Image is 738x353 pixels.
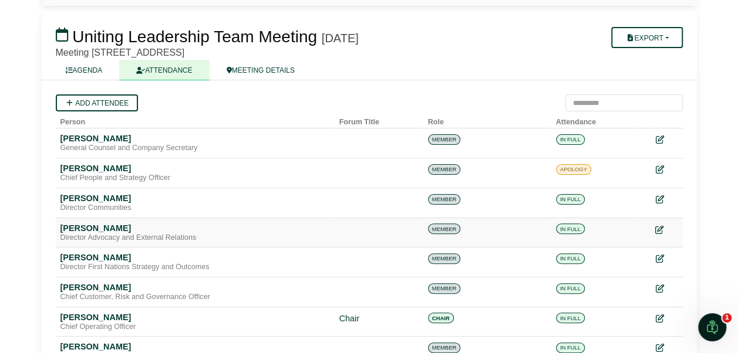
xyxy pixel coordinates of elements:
[551,111,635,128] th: Attendance
[72,28,317,46] span: Uniting Leadership Team Meeting
[60,133,330,144] div: [PERSON_NAME]
[60,282,330,293] div: [PERSON_NAME]
[656,312,678,325] div: Edit
[60,263,330,272] div: Director First Nations Strategy and Outcomes
[656,193,678,206] div: Edit
[335,111,423,128] th: Forum Title
[428,253,461,264] span: MEMBER
[656,252,678,266] div: Edit
[556,134,585,145] span: IN FULL
[60,341,330,352] div: [PERSON_NAME]
[60,203,330,213] div: Director Communities
[339,312,419,325] div: Chair
[656,163,678,176] div: Edit
[656,282,678,296] div: Edit
[60,252,330,263] div: [PERSON_NAME]
[60,293,330,302] div: Chief Customer, Risk and Governance Officer
[556,223,585,234] span: IN FULL
[698,313,726,341] iframe: Intercom live chat
[60,323,330,332] div: Chief Operating Officer
[556,342,585,353] span: IN FULL
[611,27,682,48] button: Export
[722,313,732,323] span: 1
[60,223,330,233] div: [PERSON_NAME]
[428,313,454,323] span: CHAIR
[656,223,678,236] div: Edit
[60,193,330,203] div: [PERSON_NAME]
[60,233,330,243] div: Director Advocacy and External Relations
[60,174,330,183] div: Chief People and Strategy Officer
[556,313,585,323] span: IN FULL
[322,31,359,45] div: [DATE]
[656,133,678,147] div: Edit
[56,94,139,111] a: Add attendee
[56,47,185,57] span: Meeting [STREET_ADDRESS]
[60,312,330,323] div: [PERSON_NAME]
[556,164,591,175] span: APOLOGY
[428,342,461,353] span: MEMBER
[428,134,461,145] span: MEMBER
[60,163,330,174] div: [PERSON_NAME]
[556,283,585,294] span: IN FULL
[428,194,461,205] span: MEMBER
[423,111,551,128] th: Role
[556,253,585,264] span: IN FULL
[49,60,120,80] a: AGENDA
[56,111,335,128] th: Person
[428,164,461,175] span: MEMBER
[210,60,312,80] a: MEETING DETAILS
[428,223,461,234] span: MEMBER
[119,60,209,80] a: ATTENDANCE
[428,283,461,294] span: MEMBER
[60,144,330,153] div: General Counsel and Company Secretary
[556,194,585,205] span: IN FULL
